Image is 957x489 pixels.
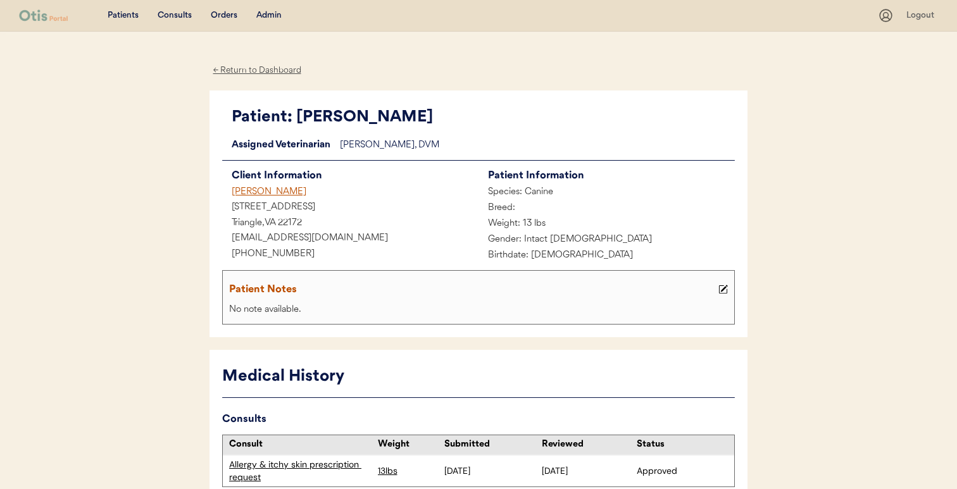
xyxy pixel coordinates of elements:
[158,9,192,22] div: Consults
[222,247,478,263] div: [PHONE_NUMBER]
[211,9,237,22] div: Orders
[108,9,139,22] div: Patients
[229,438,372,451] div: Consult
[340,138,735,154] div: [PERSON_NAME], DVM
[222,231,478,247] div: [EMAIL_ADDRESS][DOMAIN_NAME]
[478,185,735,201] div: Species: Canine
[229,459,372,483] div: Allergy & itchy skin prescription request
[478,232,735,248] div: Gender: Intact [DEMOGRAPHIC_DATA]
[226,302,731,318] div: No note available.
[637,465,729,478] div: Approved
[222,216,478,232] div: Triangle, VA 22172
[478,216,735,232] div: Weight: 13 lbs
[488,167,735,185] div: Patient Information
[232,106,735,130] div: Patient: [PERSON_NAME]
[637,438,729,451] div: Status
[478,201,735,216] div: Breed:
[210,63,304,78] div: ← Return to Dashboard
[222,138,340,154] div: Assigned Veterinarian
[222,185,478,201] div: [PERSON_NAME]
[229,281,715,299] div: Patient Notes
[222,411,735,428] div: Consults
[542,438,634,451] div: Reviewed
[906,9,938,22] div: Logout
[256,9,282,22] div: Admin
[542,465,634,478] div: [DATE]
[378,465,441,478] div: 13lbs
[232,167,478,185] div: Client Information
[378,438,441,451] div: Weight
[222,200,478,216] div: [STREET_ADDRESS]
[478,248,735,264] div: Birthdate: [DEMOGRAPHIC_DATA]
[444,465,536,478] div: [DATE]
[222,365,735,389] div: Medical History
[444,438,536,451] div: Submitted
